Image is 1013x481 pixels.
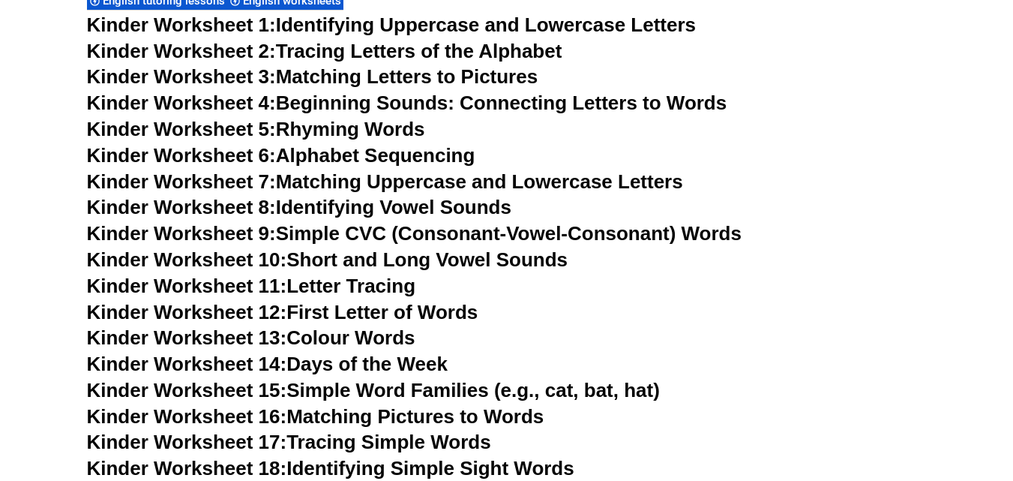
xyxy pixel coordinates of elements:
a: Kinder Worksheet 6:Alphabet Sequencing [87,144,475,167]
iframe: Chat Widget [763,311,1013,481]
span: Kinder Worksheet 15: [87,379,287,401]
span: Kinder Worksheet 18: [87,457,287,479]
span: Kinder Worksheet 9: [87,222,276,245]
span: Kinder Worksheet 6: [87,144,276,167]
a: Kinder Worksheet 1:Identifying Uppercase and Lowercase Letters [87,14,697,36]
span: Kinder Worksheet 8: [87,196,276,218]
a: Kinder Worksheet 9:Simple CVC (Consonant-Vowel-Consonant) Words [87,222,742,245]
a: Kinder Worksheet 10:Short and Long Vowel Sounds [87,248,568,271]
a: Kinder Worksheet 16:Matching Pictures to Words [87,405,544,428]
a: Kinder Worksheet 15:Simple Word Families (e.g., cat, bat, hat) [87,379,660,401]
a: Kinder Worksheet 5:Rhyming Words [87,118,425,140]
span: Kinder Worksheet 4: [87,92,276,114]
a: Kinder Worksheet 13:Colour Words [87,326,415,349]
span: Kinder Worksheet 10: [87,248,287,271]
span: Kinder Worksheet 14: [87,353,287,375]
a: Kinder Worksheet 8:Identifying Vowel Sounds [87,196,511,218]
a: Kinder Worksheet 12:First Letter of Words [87,301,478,323]
a: Kinder Worksheet 18:Identifying Simple Sight Words [87,457,574,479]
a: Kinder Worksheet 17:Tracing Simple Words [87,431,491,453]
span: Kinder Worksheet 2: [87,40,276,62]
span: Kinder Worksheet 12: [87,301,287,323]
a: Kinder Worksheet 4:Beginning Sounds: Connecting Letters to Words [87,92,727,114]
span: Kinder Worksheet 7: [87,170,276,193]
a: Kinder Worksheet 14:Days of the Week [87,353,448,375]
span: Kinder Worksheet 5: [87,118,276,140]
span: Kinder Worksheet 17: [87,431,287,453]
span: Kinder Worksheet 3: [87,65,276,88]
span: Kinder Worksheet 1: [87,14,276,36]
a: Kinder Worksheet 2:Tracing Letters of the Alphabet [87,40,562,62]
a: Kinder Worksheet 3:Matching Letters to Pictures [87,65,538,88]
span: Kinder Worksheet 16: [87,405,287,428]
a: Kinder Worksheet 7:Matching Uppercase and Lowercase Letters [87,170,683,193]
span: Kinder Worksheet 13: [87,326,287,349]
span: Kinder Worksheet 11: [87,275,287,297]
a: Kinder Worksheet 11:Letter Tracing [87,275,416,297]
